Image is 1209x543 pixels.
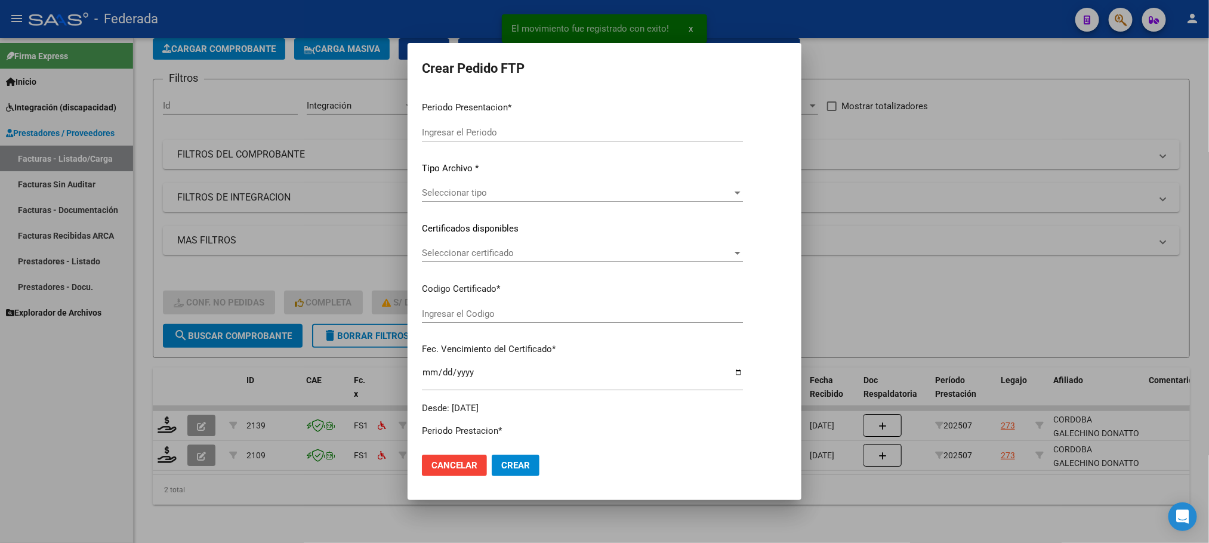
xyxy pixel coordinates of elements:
span: Crear [501,460,530,471]
span: Cancelar [431,460,477,471]
p: Certificados disponibles [422,222,743,236]
p: Fec. Vencimiento del Certificado [422,343,743,356]
p: Codigo Certificado [422,282,743,296]
div: Desde: [DATE] [422,402,743,415]
button: Cancelar [422,455,487,476]
p: Periodo Prestacion [422,424,743,438]
span: Seleccionar tipo [422,187,732,198]
p: Tipo Archivo * [422,162,743,175]
button: Crear [492,455,539,476]
div: Open Intercom Messenger [1168,502,1197,531]
p: Periodo Presentacion [422,101,743,115]
span: Seleccionar certificado [422,248,732,258]
h2: Crear Pedido FTP [422,57,787,80]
